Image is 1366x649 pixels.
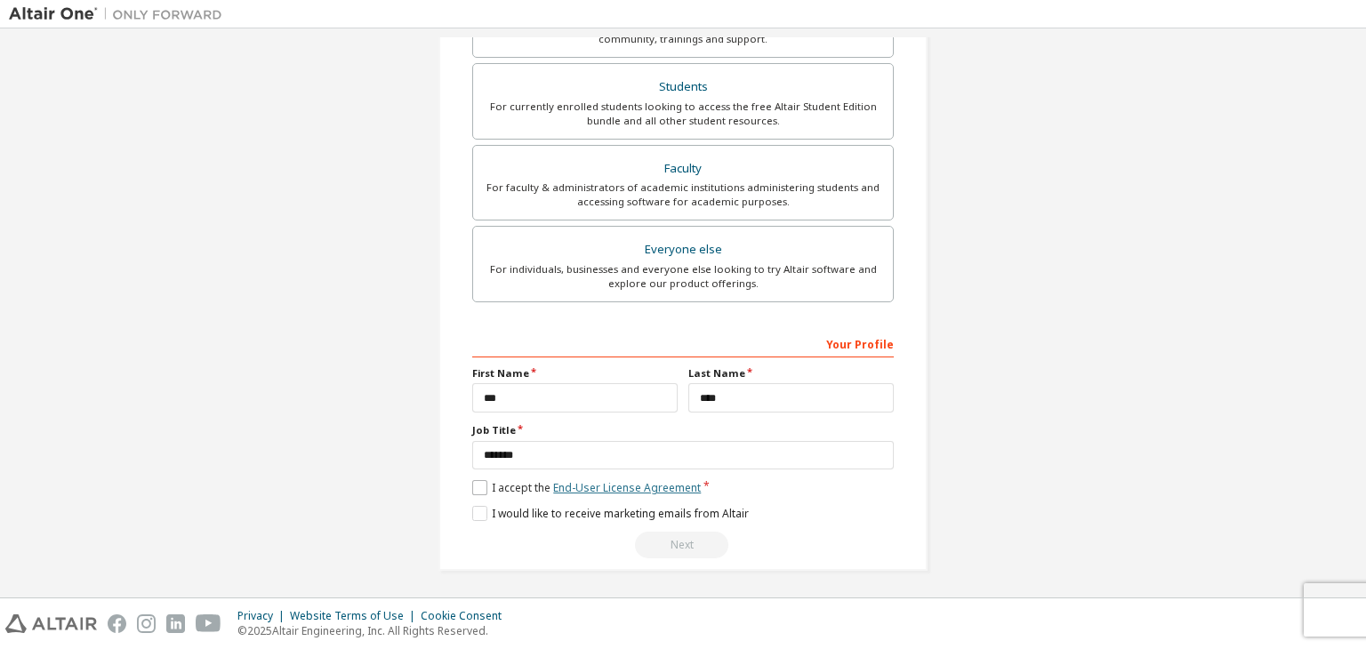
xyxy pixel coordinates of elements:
[484,100,882,128] div: For currently enrolled students looking to access the free Altair Student Edition bundle and all ...
[421,609,512,623] div: Cookie Consent
[5,614,97,633] img: altair_logo.svg
[484,180,882,209] div: For faculty & administrators of academic institutions administering students and accessing softwa...
[166,614,185,633] img: linkedin.svg
[9,5,231,23] img: Altair One
[553,480,701,495] a: End-User License Agreement
[237,623,512,638] p: © 2025 Altair Engineering, Inc. All Rights Reserved.
[137,614,156,633] img: instagram.svg
[688,366,894,381] label: Last Name
[472,480,701,495] label: I accept the
[290,609,421,623] div: Website Terms of Use
[484,156,882,181] div: Faculty
[472,423,894,437] label: Job Title
[472,366,678,381] label: First Name
[484,262,882,291] div: For individuals, businesses and everyone else looking to try Altair software and explore our prod...
[472,329,894,357] div: Your Profile
[196,614,221,633] img: youtube.svg
[108,614,126,633] img: facebook.svg
[484,237,882,262] div: Everyone else
[472,532,894,558] div: Read and acccept EULA to continue
[472,506,749,521] label: I would like to receive marketing emails from Altair
[237,609,290,623] div: Privacy
[484,75,882,100] div: Students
